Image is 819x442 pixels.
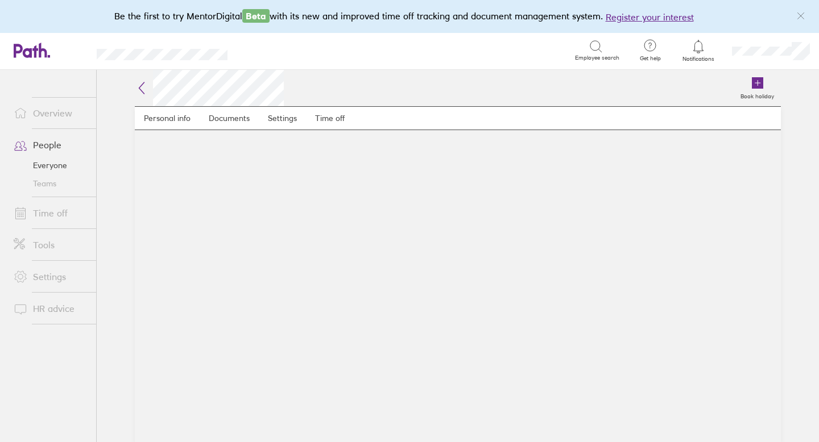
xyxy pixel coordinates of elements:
a: Everyone [5,156,96,174]
a: Personal info [135,107,200,130]
span: Get help [632,55,669,62]
a: Documents [200,107,259,130]
a: Time off [5,202,96,224]
label: Book holiday [734,90,781,100]
a: Settings [5,265,96,288]
span: Beta [242,9,270,23]
a: HR advice [5,297,96,320]
a: People [5,134,96,156]
a: Time off [306,107,354,130]
div: Be the first to try MentorDigital with its new and improved time off tracking and document manage... [114,9,705,24]
span: Notifications [680,56,717,62]
span: Employee search [575,55,619,61]
a: Teams [5,174,96,193]
a: Overview [5,102,96,124]
button: Register your interest [606,10,694,24]
div: Search [258,45,287,55]
a: Book holiday [734,70,781,106]
a: Settings [259,107,306,130]
a: Tools [5,233,96,256]
a: Notifications [680,39,717,62]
